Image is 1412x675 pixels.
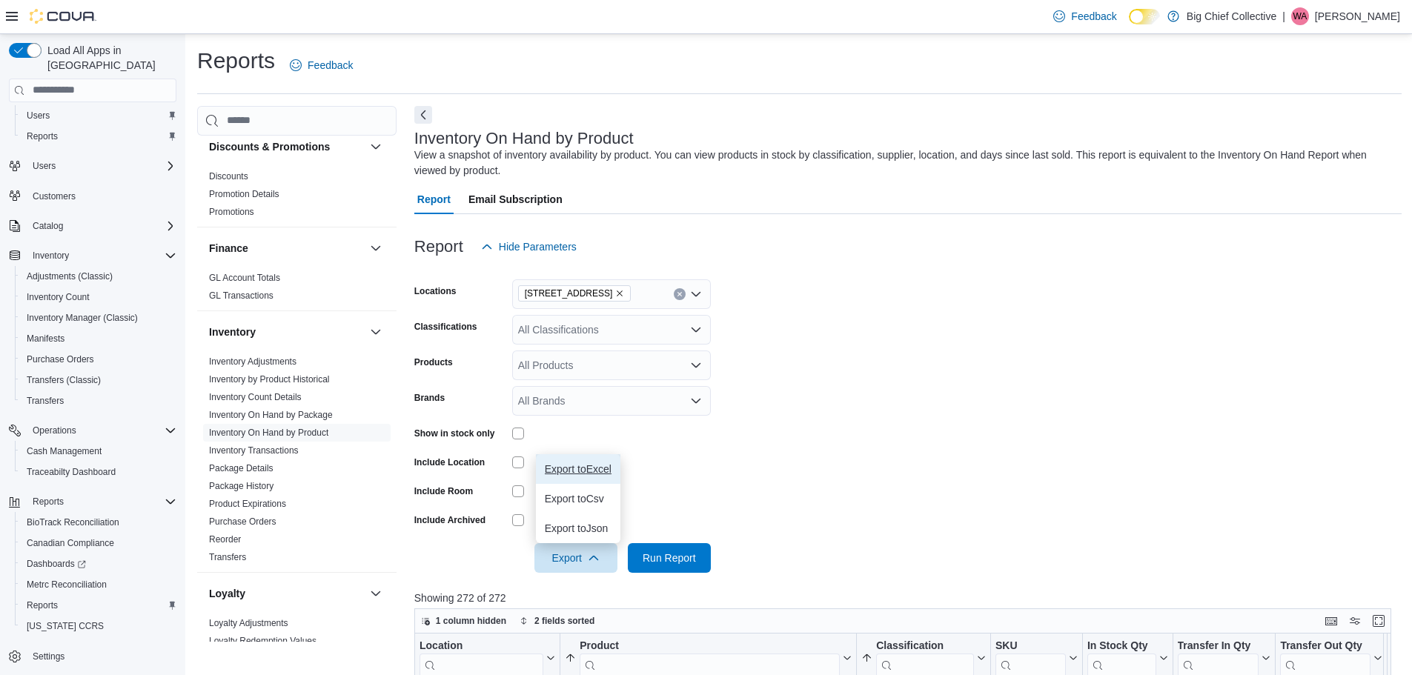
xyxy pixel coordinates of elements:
[414,285,457,297] label: Locations
[27,353,94,365] span: Purchase Orders
[21,107,176,124] span: Users
[209,356,296,367] a: Inventory Adjustments
[15,553,182,574] a: Dashboards
[21,127,64,145] a: Reports
[690,288,702,300] button: Open list of options
[209,170,248,182] span: Discounts
[15,441,182,462] button: Cash Management
[21,371,107,389] a: Transfers (Classic)
[414,238,463,256] h3: Report
[21,267,119,285] a: Adjustments (Classic)
[1322,612,1340,630] button: Keyboard shortcuts
[367,239,385,257] button: Finance
[1047,1,1122,31] a: Feedback
[15,126,182,147] button: Reports
[33,160,56,172] span: Users
[414,106,432,124] button: Next
[21,463,122,481] a: Traceabilty Dashboard
[21,330,176,348] span: Manifests
[499,239,577,254] span: Hide Parameters
[1187,7,1276,25] p: Big Chief Collective
[3,420,182,441] button: Operations
[21,617,110,635] a: [US_STATE] CCRS
[475,232,583,262] button: Hide Parameters
[42,43,176,73] span: Load All Apps in [GEOGRAPHIC_DATA]
[536,454,620,484] button: Export toExcel
[674,288,686,300] button: Clear input
[3,156,182,176] button: Users
[21,534,120,552] a: Canadian Compliance
[468,184,563,214] span: Email Subscription
[27,558,86,570] span: Dashboards
[3,185,182,207] button: Customers
[209,139,330,154] h3: Discounts & Promotions
[367,323,385,341] button: Inventory
[33,190,76,202] span: Customers
[580,639,840,653] div: Product
[15,595,182,616] button: Reports
[209,241,364,256] button: Finance
[209,427,328,439] span: Inventory On Hand by Product
[209,290,274,302] span: GL Transactions
[27,516,119,528] span: BioTrack Reconciliation
[27,333,64,345] span: Manifests
[21,555,92,573] a: Dashboards
[1129,9,1160,24] input: Dark Mode
[209,534,241,545] a: Reorder
[15,287,182,307] button: Inventory Count
[414,321,477,333] label: Classifications
[209,139,364,154] button: Discounts & Promotions
[27,445,102,457] span: Cash Management
[21,107,56,124] a: Users
[209,290,274,301] a: GL Transactions
[27,247,75,265] button: Inventory
[33,250,69,262] span: Inventory
[21,371,176,389] span: Transfers (Classic)
[27,648,70,665] a: Settings
[21,392,70,410] a: Transfers
[27,493,70,511] button: Reports
[21,350,100,368] a: Purchase Orders
[21,392,176,410] span: Transfers
[21,534,176,552] span: Canadian Compliance
[545,463,611,475] span: Export to Excel
[417,184,451,214] span: Report
[21,576,113,593] a: Metrc Reconciliation
[643,551,696,565] span: Run Report
[518,285,632,302] span: 3414 NW CACHE ROAD
[33,651,64,662] span: Settings
[690,395,702,407] button: Open list of options
[15,307,182,328] button: Inventory Manager (Classic)
[209,325,364,339] button: Inventory
[690,359,702,371] button: Open list of options
[21,330,70,348] a: Manifests
[15,574,182,595] button: Metrc Reconciliation
[27,157,176,175] span: Users
[21,576,176,593] span: Metrc Reconciliation
[21,513,176,531] span: BioTrack Reconciliation
[414,591,1402,605] p: Showing 272 of 272
[615,289,624,298] button: Remove 3414 NW CACHE ROAD from selection in this group
[3,645,182,667] button: Settings
[27,620,104,632] span: [US_STATE] CCRS
[21,350,176,368] span: Purchase Orders
[414,147,1394,179] div: View a snapshot of inventory availability by product. You can view products in stock by classific...
[209,498,286,510] span: Product Expirations
[21,309,176,327] span: Inventory Manager (Classic)
[876,639,974,653] div: Classification
[33,425,76,436] span: Operations
[27,217,176,235] span: Catalog
[209,481,274,491] a: Package History
[995,639,1066,653] div: SKU
[420,639,543,653] div: Location
[534,615,594,627] span: 2 fields sorted
[21,463,176,481] span: Traceabilty Dashboard
[27,466,116,478] span: Traceabilty Dashboard
[209,273,280,283] a: GL Account Totals
[209,188,279,200] span: Promotion Details
[21,596,64,614] a: Reports
[27,270,113,282] span: Adjustments (Classic)
[15,105,182,126] button: Users
[209,551,246,563] span: Transfers
[209,617,288,629] span: Loyalty Adjustments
